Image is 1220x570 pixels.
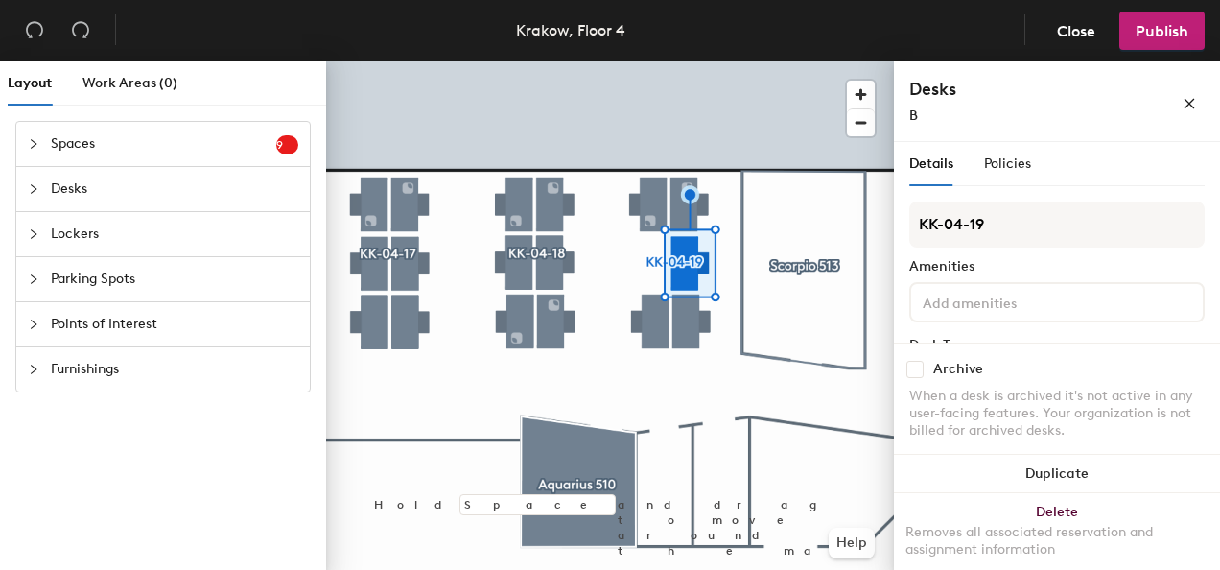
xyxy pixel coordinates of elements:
[51,302,298,346] span: Points of Interest
[28,183,39,195] span: collapsed
[1183,97,1196,110] span: close
[28,273,39,285] span: collapsed
[8,75,52,91] span: Layout
[61,12,100,50] button: Redo (⌘ + ⇧ + Z)
[909,155,953,172] span: Details
[51,347,298,392] span: Furnishings
[51,212,298,256] span: Lockers
[894,455,1220,493] button: Duplicate
[829,528,875,558] button: Help
[276,135,298,154] sup: 9
[51,122,276,166] span: Spaces
[909,338,1205,353] div: Desk Type
[919,290,1091,313] input: Add amenities
[51,167,298,211] span: Desks
[909,259,1205,274] div: Amenities
[51,257,298,301] span: Parking Spots
[1119,12,1205,50] button: Publish
[1057,22,1095,40] span: Close
[1041,12,1112,50] button: Close
[905,524,1208,558] div: Removes all associated reservation and assignment information
[28,138,39,150] span: collapsed
[28,319,39,330] span: collapsed
[15,12,54,50] button: Undo (⌘ + Z)
[516,18,625,42] div: Krakow, Floor 4
[276,138,298,152] span: 9
[25,20,44,39] span: undo
[1136,22,1188,40] span: Publish
[933,362,983,377] div: Archive
[28,364,39,375] span: collapsed
[909,107,918,124] span: B
[28,228,39,240] span: collapsed
[82,75,177,91] span: Work Areas (0)
[909,388,1205,439] div: When a desk is archived it's not active in any user-facing features. Your organization is not bil...
[984,155,1031,172] span: Policies
[909,77,1120,102] h4: Desks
